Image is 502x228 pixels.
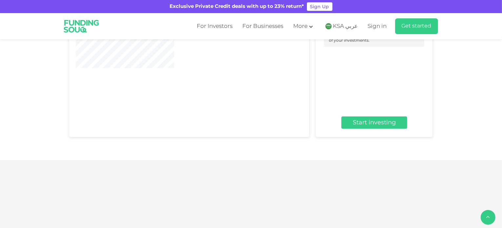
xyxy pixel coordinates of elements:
[170,3,304,10] div: Exclusive Private Credit deals with up to 23% return*
[333,23,358,30] span: KSA عربي
[293,24,308,29] span: More
[366,21,387,32] a: Sign in
[353,120,396,126] span: Start investing
[307,2,332,11] a: Sign Up
[341,116,407,129] a: Start investing
[402,24,432,29] span: Get started
[325,23,332,30] img: SA Flag
[481,210,495,225] button: back
[195,21,234,32] a: For Investors
[59,14,104,38] img: Logo
[241,21,285,32] a: For Businesses
[368,24,387,29] span: Sign in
